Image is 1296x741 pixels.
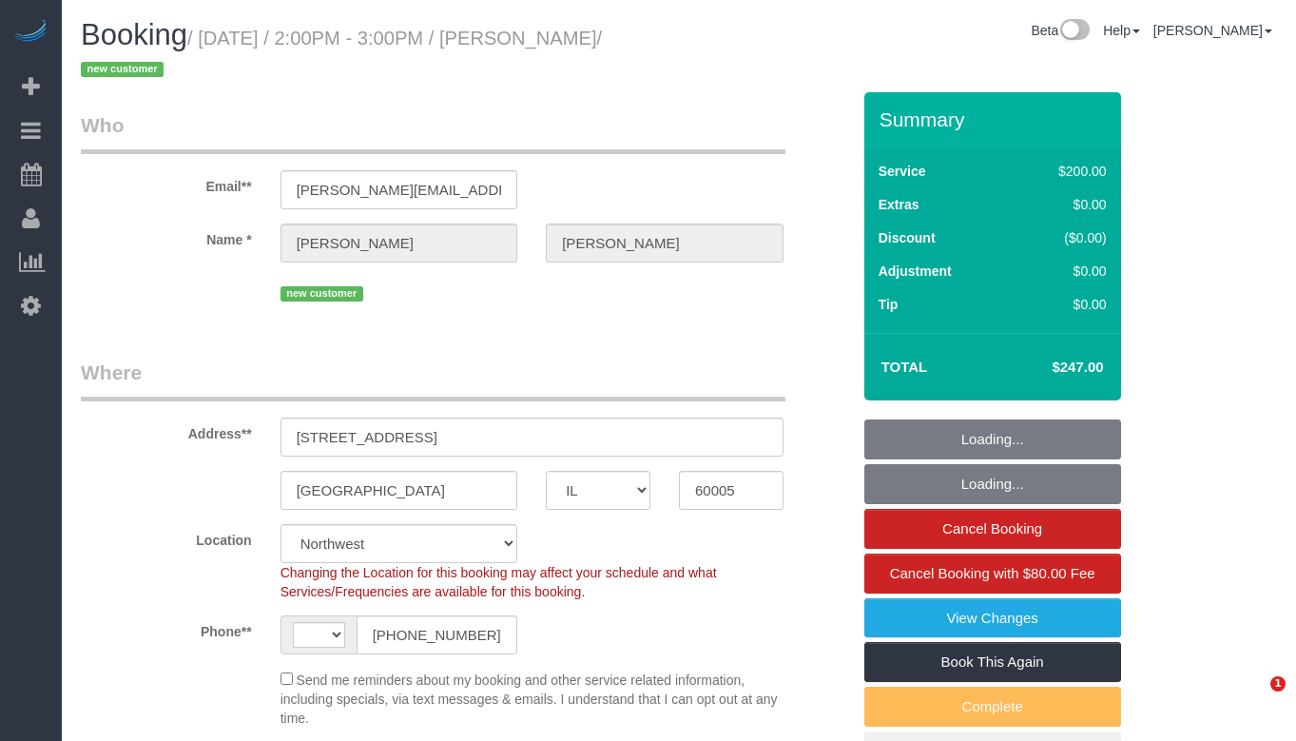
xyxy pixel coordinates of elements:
[67,224,266,249] label: Name *
[890,565,1095,581] span: Cancel Booking with $80.00 Fee
[880,108,1112,130] h3: Summary
[1018,195,1107,214] div: $0.00
[1270,676,1286,692] span: 1
[280,565,717,599] span: Changing the Location for this booking may affect your schedule and what Services/Frequencies are...
[1103,23,1140,38] a: Help
[881,359,928,375] strong: Total
[546,224,783,263] input: Last Name*
[1018,162,1107,181] div: $200.00
[81,111,785,154] legend: Who
[879,195,919,214] label: Extras
[81,18,187,51] span: Booking
[879,262,952,281] label: Adjustment
[1153,23,1272,38] a: [PERSON_NAME]
[879,162,926,181] label: Service
[81,359,785,401] legend: Where
[879,228,936,247] label: Discount
[864,642,1121,682] a: Book This Again
[280,673,778,726] span: Send me reminders about my booking and other service related information, including specials, via...
[1018,228,1107,247] div: ($0.00)
[1031,23,1090,38] a: Beta
[81,28,602,81] small: / [DATE] / 2:00PM - 3:00PM / [PERSON_NAME]
[864,598,1121,638] a: View Changes
[864,554,1121,594] a: Cancel Booking with $80.00 Fee
[1018,295,1107,314] div: $0.00
[81,62,164,77] span: new customer
[1231,676,1277,722] iframe: Intercom live chat
[67,524,266,550] label: Location
[280,286,363,302] span: new customer
[1058,19,1090,44] img: New interface
[1018,262,1107,281] div: $0.00
[679,471,783,510] input: Zip Code**
[280,224,518,263] input: First Name**
[995,360,1103,376] h4: $247.00
[864,509,1121,549] a: Cancel Booking
[11,19,49,46] img: Automaid Logo
[879,295,899,314] label: Tip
